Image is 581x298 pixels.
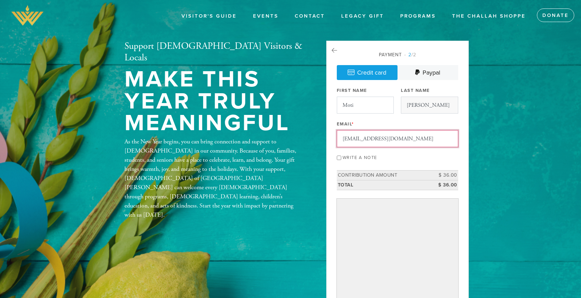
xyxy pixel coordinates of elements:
div: As the New Year begins, you can bring connection and support to [DEMOGRAPHIC_DATA] in our communi... [124,137,304,219]
label: Email [337,121,354,127]
h1: Make This Year Truly Meaningful [124,68,304,134]
a: Visitor's Guide [176,10,242,23]
a: Contact [290,10,330,23]
a: Donate [537,8,574,22]
a: Credit card [337,65,398,80]
td: $ 36.00 [428,171,458,180]
td: Contribution Amount [337,171,428,180]
label: Write a note [343,155,377,160]
a: Legacy Gift [336,10,389,23]
span: This field is required. [352,121,354,127]
label: Last Name [401,87,430,94]
h2: Support [DEMOGRAPHIC_DATA] Visitors & Locals [124,41,304,63]
label: First Name [337,87,367,94]
a: Programs [395,10,441,23]
img: A10802_Chabad_Logo_AP%20%285%29%20-%20Edited.png [10,3,45,28]
a: The Challah Shoppe [447,10,531,23]
span: /2 [404,52,416,58]
span: 2 [408,52,411,58]
div: Payment [337,51,458,58]
td: $ 36.00 [428,180,458,190]
td: Total [337,180,428,190]
a: Events [248,10,284,23]
a: Paypal [398,65,458,80]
